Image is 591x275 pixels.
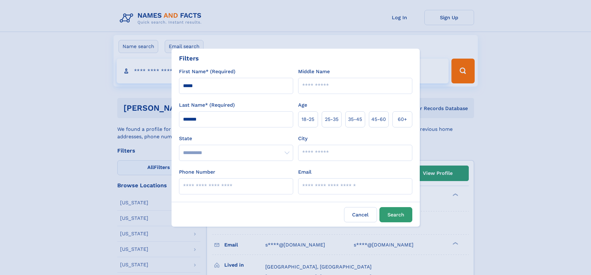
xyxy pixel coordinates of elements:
label: Phone Number [179,168,215,176]
div: Filters [179,54,199,63]
label: Email [298,168,311,176]
button: Search [379,207,412,222]
label: State [179,135,293,142]
label: Middle Name [298,68,330,75]
label: Age [298,101,307,109]
span: 25‑35 [325,116,338,123]
label: Last Name* (Required) [179,101,235,109]
label: City [298,135,307,142]
span: 60+ [398,116,407,123]
span: 35‑45 [348,116,362,123]
span: 45‑60 [371,116,386,123]
label: First Name* (Required) [179,68,235,75]
span: 18‑25 [302,116,314,123]
label: Cancel [344,207,377,222]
